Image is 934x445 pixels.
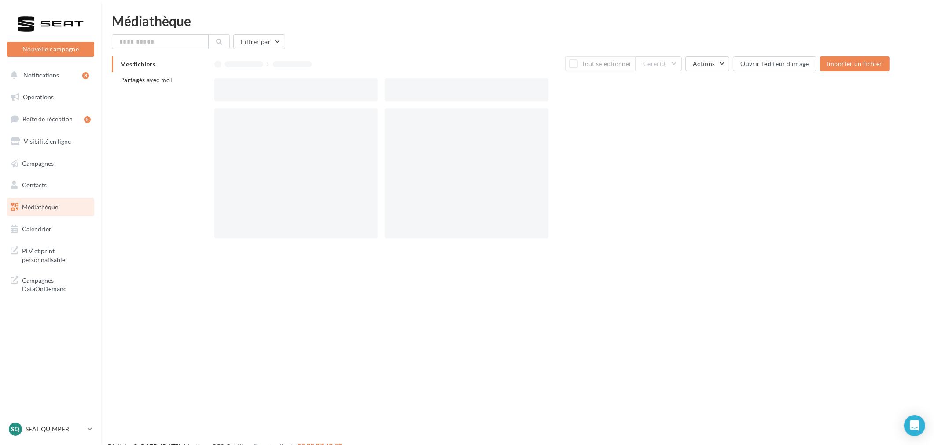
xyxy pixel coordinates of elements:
[820,56,890,71] button: Importer un fichier
[22,115,73,123] span: Boîte de réception
[11,425,20,434] span: SQ
[660,60,667,67] span: (0)
[5,220,96,238] a: Calendrier
[5,132,96,151] a: Visibilité en ligne
[7,421,94,438] a: SQ SEAT QUIMPER
[120,76,172,84] span: Partagés avec moi
[827,60,883,67] span: Importer un fichier
[112,14,923,27] div: Médiathèque
[22,159,54,167] span: Campagnes
[22,274,91,293] span: Campagnes DataOnDemand
[22,225,51,233] span: Calendrier
[23,93,54,101] span: Opérations
[904,415,925,436] div: Open Intercom Messenger
[84,116,91,123] div: 5
[24,138,71,145] span: Visibilité en ligne
[5,88,96,106] a: Opérations
[82,72,89,79] div: 8
[5,241,96,267] a: PLV et print personnalisable
[7,42,94,57] button: Nouvelle campagne
[693,60,715,67] span: Actions
[5,66,92,84] button: Notifications 8
[5,176,96,194] a: Contacts
[565,56,636,71] button: Tout sélectionner
[120,60,155,68] span: Mes fichiers
[22,203,58,211] span: Médiathèque
[233,34,285,49] button: Filtrer par
[26,425,84,434] p: SEAT QUIMPER
[5,198,96,216] a: Médiathèque
[23,71,59,79] span: Notifications
[5,271,96,297] a: Campagnes DataOnDemand
[5,154,96,173] a: Campagnes
[733,56,816,71] button: Ouvrir l'éditeur d'image
[22,181,47,189] span: Contacts
[636,56,682,71] button: Gérer(0)
[685,56,729,71] button: Actions
[5,109,96,128] a: Boîte de réception5
[22,245,91,264] span: PLV et print personnalisable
